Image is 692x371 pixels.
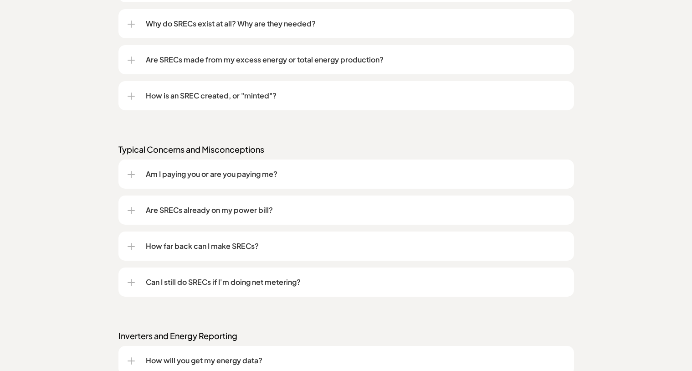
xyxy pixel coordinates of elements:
[118,144,574,155] p: Typical Concerns and Misconceptions
[146,90,565,101] p: How is an SREC created, or "minted"?
[146,241,565,252] p: How far back can I make SRECs?
[146,205,565,216] p: Are SRECs already on my power bill?
[146,54,565,65] p: Are SRECs made from my excess energy or total energy production?
[118,330,574,341] p: Inverters and Energy Reporting
[146,277,565,288] p: Can I still do SRECs if I'm doing net metering?
[146,169,565,180] p: Am I paying you or are you paying me?
[146,355,565,366] p: How will you get my energy data?
[146,18,565,29] p: Why do SRECs exist at all? Why are they needed?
